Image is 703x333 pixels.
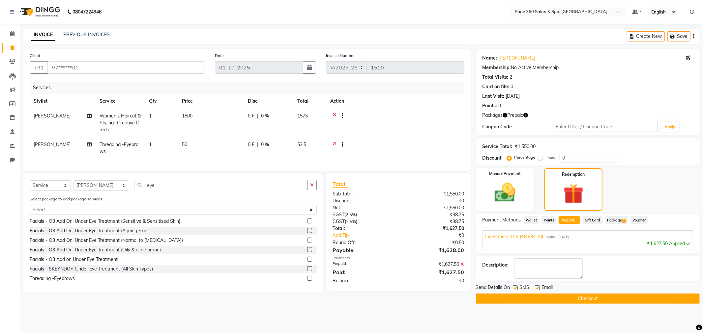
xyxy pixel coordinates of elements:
[483,74,509,81] div: Total Visits:
[333,218,345,224] span: CGST
[483,123,553,130] div: Coupon Code
[485,240,690,247] div: ₹1,627.50 Applied
[483,93,505,100] div: Last Visit:
[483,155,503,162] div: Discount:
[261,141,269,148] span: 0 %
[134,180,308,190] input: Search or Scan
[483,64,511,71] div: Membership:
[398,191,469,197] div: ₹1,550.00
[524,216,539,224] span: Wallet
[398,218,469,225] div: ₹38.75
[398,204,469,211] div: ₹1,550.00
[328,225,398,232] div: Total:
[244,94,293,109] th: Disc
[476,284,510,292] span: Send Details On
[483,102,497,109] div: Points:
[483,112,503,119] span: Packages
[485,233,543,240] span: Investment 10K (₹8,634.00)
[346,219,356,224] span: 2.5%
[178,94,244,109] th: Price
[574,219,578,223] span: 1
[398,197,469,204] div: ₹0
[96,94,145,109] th: Service
[398,268,469,276] div: ₹1,627.50
[333,255,464,261] div: Payments
[483,55,497,62] div: Name:
[326,53,355,59] label: Invoice Number
[328,246,398,254] div: Payable:
[398,246,469,254] div: ₹1,628.00
[30,218,180,225] div: Facials - O3 Add On: Under Eye Treatment (Sensitive & Sensitised Skin)
[483,143,513,150] div: Service Total:
[483,83,510,90] div: Card on file:
[328,211,398,218] div: ( )
[47,61,205,74] input: Search by Name/Mobile/Email/Code
[30,237,183,244] div: Facials - O3 Add On: Under Eye Treatment (Normal to [MEDICAL_DATA])
[553,122,658,132] input: Enter Offer / Coupon Code
[215,53,224,59] label: Date
[328,218,398,225] div: ( )
[506,93,520,100] div: [DATE]
[630,216,648,224] span: Voucher
[489,171,521,177] label: Manual Payment
[520,284,530,292] span: SMS
[30,227,149,234] div: Facials - O3 Add On: Under Eye Treatment (Ageing Skin)
[257,113,258,119] span: |
[510,74,513,81] div: 2
[257,141,258,148] span: |
[557,181,590,206] img: _gift.svg
[328,239,398,246] div: Round Off:
[476,294,700,304] button: Checkout
[333,212,344,218] span: SGST
[511,83,513,90] div: 0
[30,82,469,94] div: Services
[297,141,306,147] span: 52.5
[30,275,75,282] div: Threading -Eyebrows
[627,31,665,41] button: Create New
[30,196,102,202] label: Select package to add package services
[328,197,398,204] div: Discount:
[248,113,254,119] span: 0 F
[514,154,536,160] label: Percentage
[30,256,118,263] div: Facials - O3 Add on Under Eye Treatment
[328,261,398,268] div: Prepaid
[30,266,153,272] div: Facials - SKEYNDOR Under Eye Treatment (All Skin Types)
[333,181,348,188] span: Total
[100,113,141,133] span: Women's Haircut & Styling -Creative Director
[30,53,40,59] label: Client
[398,225,469,232] div: ₹1,627.50
[346,212,356,217] span: 2.5%
[100,141,138,154] span: Threading -Eyebrows
[328,232,410,239] a: Add Tip
[297,113,308,119] span: 1575
[328,268,398,276] div: Paid:
[542,284,553,292] span: Email
[562,171,585,177] label: Redemption
[149,141,152,147] span: 1
[583,216,602,224] span: Gift Card
[483,262,509,269] div: Description:
[398,277,469,284] div: ₹0
[515,143,536,150] div: ₹1,550.00
[508,112,524,119] span: Prepaid
[31,29,55,41] a: INVOICE
[63,32,110,38] a: PREVIOUS INVOICES
[30,94,96,109] th: Stylist
[182,113,192,119] span: 1500
[30,61,48,74] button: +91
[483,217,521,223] span: Payment Methods
[542,216,556,224] span: Points
[545,234,570,240] span: Expiry: [DATE]
[34,141,71,147] span: [PERSON_NAME]
[660,122,679,132] button: Apply
[145,94,178,109] th: Qty
[559,216,580,224] span: Prepaid
[149,113,152,119] span: 1
[546,154,556,160] label: Fixed
[326,94,464,109] th: Action
[34,113,71,119] span: [PERSON_NAME]
[398,211,469,218] div: ₹38.75
[410,232,469,239] div: ₹0
[248,141,254,148] span: 0 F
[328,204,398,211] div: Net:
